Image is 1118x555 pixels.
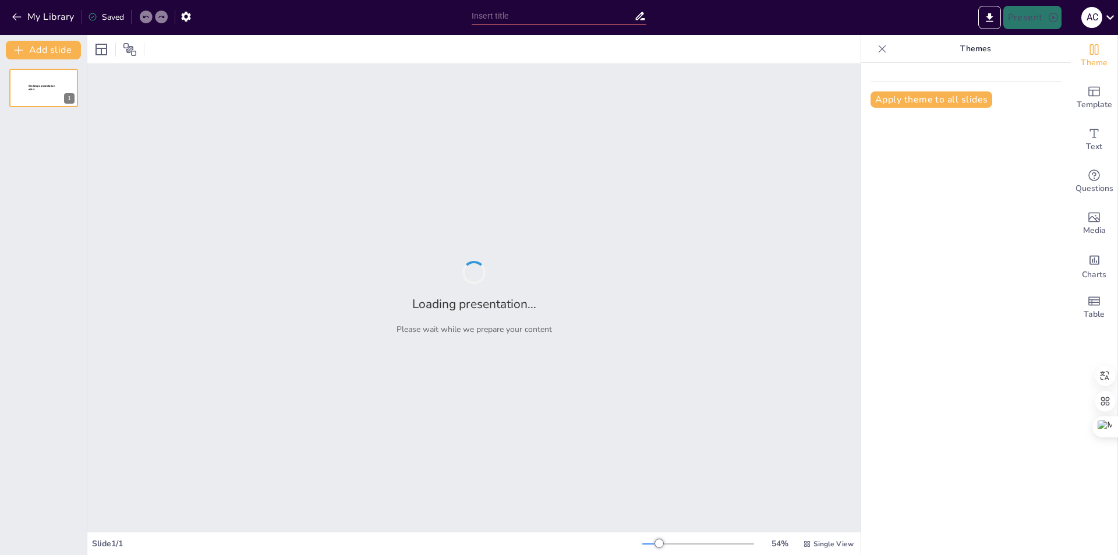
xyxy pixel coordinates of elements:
[6,41,81,59] button: Add slide
[813,539,854,549] span: Single View
[1082,268,1106,281] span: Charts
[92,40,111,59] div: Layout
[1084,308,1105,321] span: Table
[978,6,1001,29] button: Export to PowerPoint
[1071,119,1117,161] div: Add text boxes
[123,43,137,56] span: Position
[1071,161,1117,203] div: Get real-time input from your audience
[1081,7,1102,28] div: A C
[29,84,55,91] span: Sendsteps presentation editor
[891,35,1059,63] p: Themes
[1071,245,1117,287] div: Add charts and graphs
[9,8,79,26] button: My Library
[1071,203,1117,245] div: Add images, graphics, shapes or video
[766,538,794,549] div: 54 %
[9,69,78,107] div: 1
[64,93,75,104] div: 1
[1086,140,1102,153] span: Text
[1081,56,1108,69] span: Theme
[1071,287,1117,328] div: Add a table
[1071,35,1117,77] div: Change the overall theme
[412,296,536,312] h2: Loading presentation...
[871,91,992,108] button: Apply theme to all slides
[472,8,634,24] input: Insert title
[88,12,124,23] div: Saved
[1081,6,1102,29] button: A C
[397,324,552,335] p: Please wait while we prepare your content
[1077,98,1112,111] span: Template
[1003,6,1062,29] button: Present
[92,538,642,549] div: Slide 1 / 1
[1071,77,1117,119] div: Add ready made slides
[1075,182,1113,195] span: Questions
[1083,224,1106,237] span: Media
